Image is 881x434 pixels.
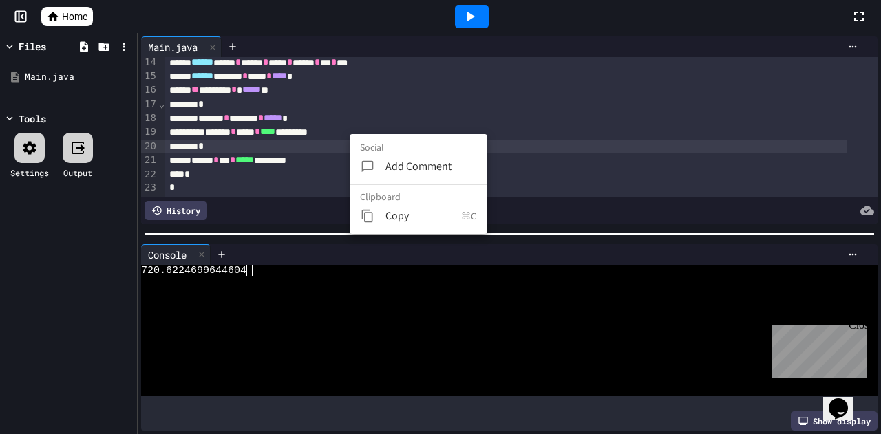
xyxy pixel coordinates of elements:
[6,6,95,87] div: Chat with us now!Close
[360,141,487,154] li: Social
[823,379,867,420] iframe: chat widget
[461,209,476,223] p: ⌘C
[360,191,487,204] li: Clipboard
[767,319,867,378] iframe: chat widget
[385,208,461,224] span: Copy
[385,158,476,175] span: Add Comment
